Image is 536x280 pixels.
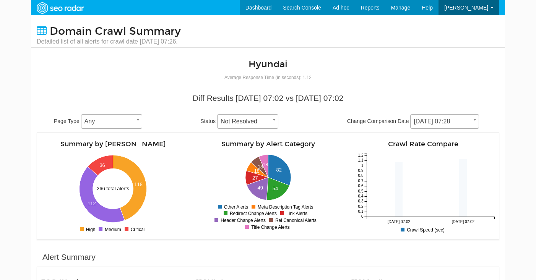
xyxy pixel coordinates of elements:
tspan: [DATE] 07:02 [452,220,475,224]
span: Reports [361,5,380,11]
span: [PERSON_NAME] [444,5,488,11]
tspan: 0.2 [358,205,364,209]
tspan: 0 [361,215,364,219]
tspan: 0.7 [358,179,364,183]
tspan: 0.6 [358,184,364,188]
tspan: 0.9 [358,169,364,173]
span: Page Type [54,118,80,124]
span: Not Resolved [218,116,278,127]
tspan: 0.5 [358,189,364,194]
span: Manage [391,5,411,11]
tspan: 1 [361,164,364,168]
small: Detailed list of all alerts for crawl date [DATE] 07:26. [37,37,181,46]
a: Hyundai [249,58,287,70]
tspan: [DATE] 07:02 [388,220,411,224]
tspan: 0.4 [358,194,364,199]
div: Diff Results [DATE] 07:02 vs [DATE] 07:02 [42,92,494,104]
tspan: 0.8 [358,174,364,178]
h4: Summary by Alert Category [196,141,340,148]
h4: Crawl Rate Compare [351,141,495,148]
span: Status [200,118,216,124]
span: Any [81,116,142,127]
tspan: 0.3 [358,199,364,204]
tspan: 1.1 [358,159,364,163]
span: Help [422,5,433,11]
span: 09/11/2025 07:28 [410,114,479,129]
span: Not Resolved [217,114,278,129]
small: Average Response Time (in seconds): 1.12 [224,75,312,80]
h4: Summary by [PERSON_NAME] [41,141,185,148]
span: Ad hoc [333,5,349,11]
span: Domain Crawl Summary [50,25,181,38]
span: Change Comparison Date [347,118,409,124]
div: Alert Summary [42,251,96,263]
span: 09/11/2025 07:28 [411,116,479,127]
span: Any [81,114,142,129]
tspan: 0.1 [358,210,364,214]
img: SEORadar [34,1,86,15]
text: 266 total alerts [97,186,130,191]
tspan: 1.2 [358,154,364,158]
